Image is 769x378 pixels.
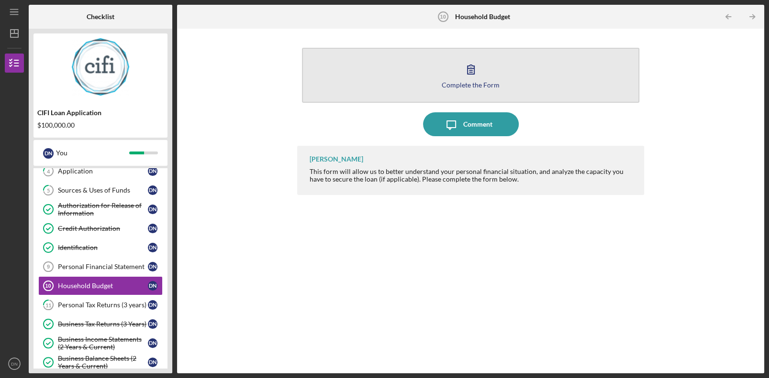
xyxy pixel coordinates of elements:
button: DN [5,354,24,373]
div: This form will allow us to better understand your personal financial situation, and analyze the c... [309,168,634,183]
div: D N [148,243,157,252]
div: D N [148,185,157,195]
div: Identification [58,244,148,251]
div: D N [43,148,54,159]
div: You [56,145,129,161]
a: Credit AuthorizationDN [38,219,163,238]
b: Household Budget [455,13,510,21]
div: CIFI Loan Application [37,109,164,117]
div: Personal Tax Returns (3 years) [58,301,148,309]
button: Comment [423,112,519,136]
div: Personal Financial Statement [58,263,148,270]
div: D N [148,224,157,233]
div: Credit Authorization [58,225,148,232]
div: Complete the Form [442,81,500,88]
div: Application [58,167,148,175]
b: Checklist [87,13,114,21]
a: Business Income Statements (2 Years & Current)DN [38,334,163,353]
div: D N [148,166,157,176]
div: D N [148,262,157,271]
div: Business Balance Sheets (2 Years & Current) [58,355,148,370]
tspan: 9 [47,264,50,270]
div: $100,000.00 [37,121,164,129]
div: D N [148,281,157,291]
div: D N [148,357,157,367]
div: Sources & Uses of Funds [58,186,148,194]
button: Complete the Form [302,48,639,103]
div: Authorization for Release of Information [58,202,148,217]
tspan: 10 [440,14,446,20]
tspan: 5 [47,187,50,194]
a: Business Tax Returns (3 Years)DN [38,314,163,334]
div: [PERSON_NAME] [309,155,363,163]
div: D N [148,205,157,214]
img: Product logo [33,38,167,96]
a: 4ApplicationDN [38,162,163,181]
div: Household Budget [58,282,148,290]
a: 11Personal Tax Returns (3 years)DN [38,295,163,314]
tspan: 10 [45,283,51,289]
a: Authorization for Release of InformationDN [38,200,163,219]
div: D N [148,319,157,329]
a: 9Personal Financial StatementDN [38,257,163,276]
a: 10Household BudgetDN [38,276,163,295]
div: D N [148,338,157,348]
div: Business Income Statements (2 Years & Current) [58,335,148,351]
tspan: 4 [47,168,50,174]
text: DN [11,361,18,367]
a: IdentificationDN [38,238,163,257]
tspan: 11 [45,302,51,308]
div: Business Tax Returns (3 Years) [58,320,148,328]
div: Comment [463,112,492,136]
div: D N [148,300,157,310]
a: 5Sources & Uses of FundsDN [38,181,163,200]
a: Business Balance Sheets (2 Years & Current)DN [38,353,163,372]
